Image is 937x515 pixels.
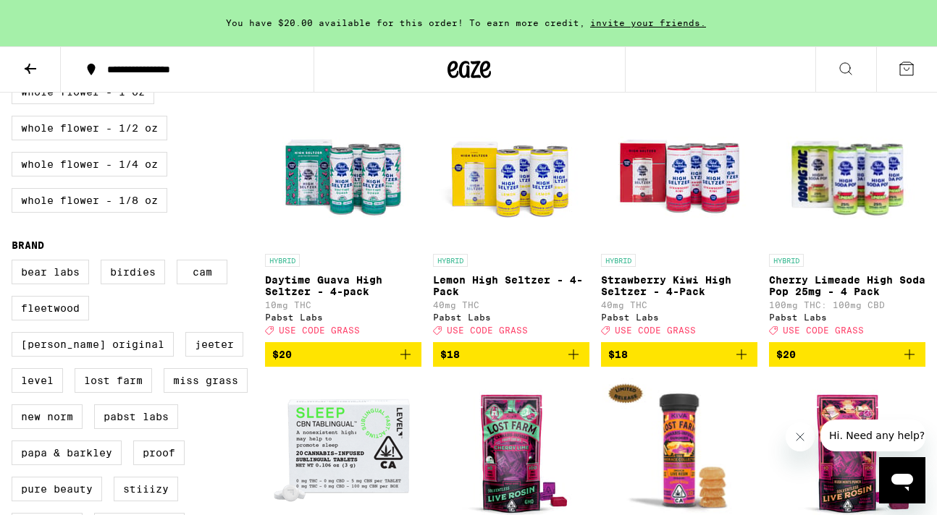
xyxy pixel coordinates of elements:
a: Open page for Daytime Guava High Seltzer - 4-pack from Pabst Labs [265,102,421,342]
div: Pabst Labs [769,312,925,322]
label: Fleetwood [12,296,89,320]
label: Whole Flower - 1/4 oz [12,152,167,176]
label: Birdies [101,260,165,284]
p: 100mg THC: 100mg CBD [769,300,925,310]
label: New Norm [12,404,83,429]
span: $20 [776,349,796,360]
iframe: Button to launch messaging window [879,457,925,503]
div: Pabst Labs [601,312,757,322]
label: STIIIZY [114,477,178,501]
label: Whole Flower - 1/2 oz [12,116,167,140]
label: CAM [177,260,227,284]
label: Proof [133,440,185,465]
iframe: Close message [786,422,815,451]
a: Open page for Cherry Limeade High Soda Pop 25mg - 4 Pack from Pabst Labs [769,102,925,342]
p: Strawberry Kiwi High Seltzer - 4-Pack [601,274,757,297]
span: $20 [272,349,292,360]
label: Miss Grass [164,368,248,393]
button: Add to bag [265,342,421,367]
img: Pabst Labs - Cherry Limeade High Soda Pop 25mg - 4 Pack [775,102,920,247]
button: Add to bag [769,342,925,367]
p: Daytime Guava High Seltzer - 4-pack [265,274,421,297]
span: USE CODE GRASS [279,325,360,335]
a: Open page for Strawberry Kiwi High Seltzer - 4-Pack from Pabst Labs [601,102,757,342]
img: Pabst Labs - Lemon High Seltzer - 4-Pack [439,102,584,247]
div: Pabst Labs [433,312,589,322]
p: Cherry Limeade High Soda Pop 25mg - 4 Pack [769,274,925,297]
label: Bear Labs [12,260,89,284]
img: Pabst Labs - Daytime Guava High Seltzer - 4-pack [271,102,416,247]
label: LEVEL [12,368,63,393]
button: Add to bag [433,342,589,367]
p: 40mg THC [601,300,757,310]
span: USE CODE GRASS [783,325,864,335]
a: Open page for Lemon High Seltzer - 4-Pack from Pabst Labs [433,102,589,342]
p: HYBRID [601,254,636,267]
div: Pabst Labs [265,312,421,322]
p: HYBRID [265,254,300,267]
p: 10mg THC [265,300,421,310]
label: Jeeter [185,332,243,357]
label: [PERSON_NAME] Original [12,332,174,357]
p: HYBRID [769,254,804,267]
p: 40mg THC [433,300,589,310]
p: HYBRID [433,254,468,267]
iframe: Message from company [820,420,925,451]
span: invite your friends. [585,18,711,27]
span: $18 [440,349,460,360]
span: USE CODE GRASS [447,325,528,335]
span: USE CODE GRASS [615,325,696,335]
button: Add to bag [601,342,757,367]
p: Lemon High Seltzer - 4-Pack [433,274,589,297]
span: $18 [608,349,628,360]
span: You have $20.00 available for this order! To earn more credit, [226,18,585,27]
label: Lost Farm [75,368,152,393]
img: Pabst Labs - Strawberry Kiwi High Seltzer - 4-Pack [607,102,752,247]
label: Pure Beauty [12,477,102,501]
legend: Brand [12,239,44,251]
label: Papa & Barkley [12,440,122,465]
label: Pabst Labs [94,404,178,429]
label: Whole Flower - 1/8 oz [12,188,167,213]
